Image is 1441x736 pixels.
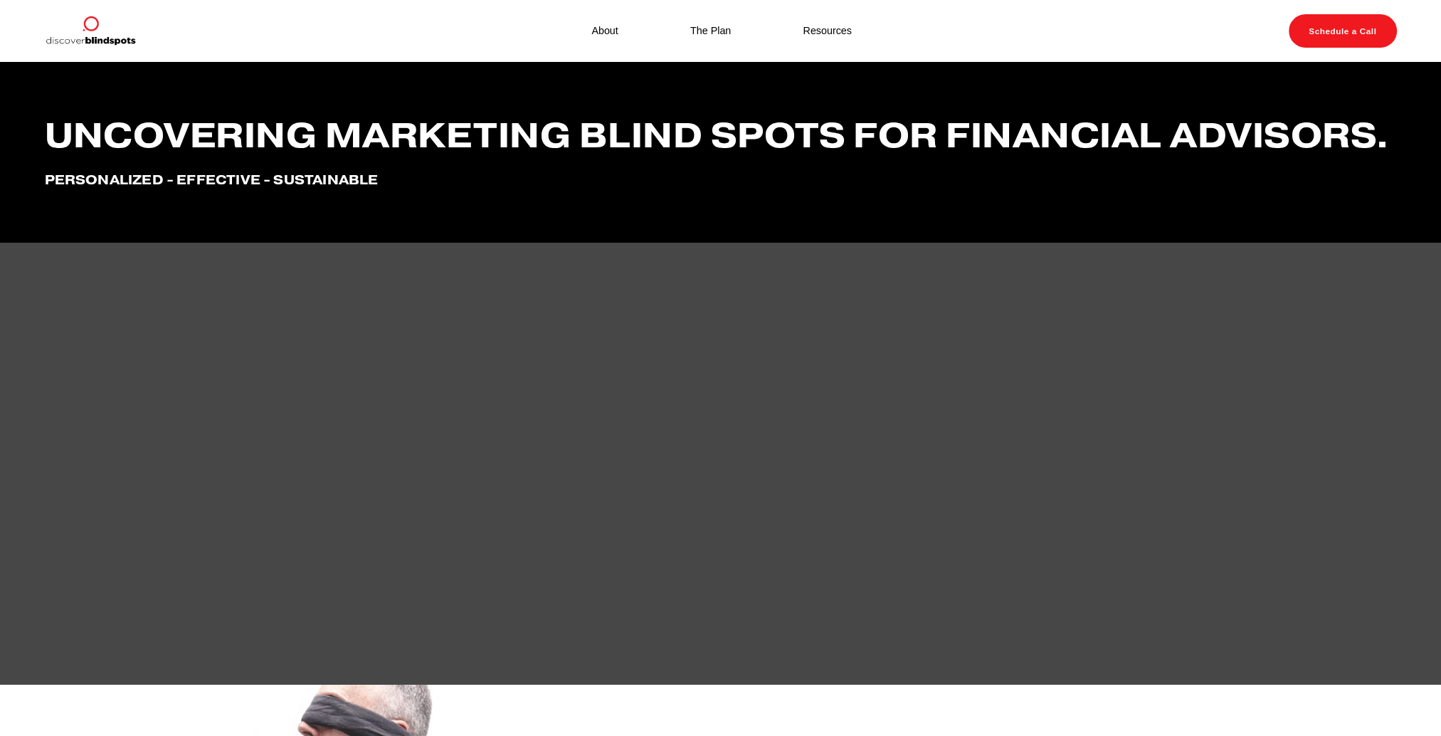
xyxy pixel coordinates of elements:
[690,22,731,41] a: The Plan
[803,22,851,41] a: Resources
[45,15,136,48] img: Discover Blind Spots
[45,117,1397,154] h1: Uncovering marketing blind spots for financial advisors.
[1289,14,1397,48] a: Schedule a Call
[591,22,618,41] a: About
[45,172,1397,187] h4: Personalized - effective - Sustainable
